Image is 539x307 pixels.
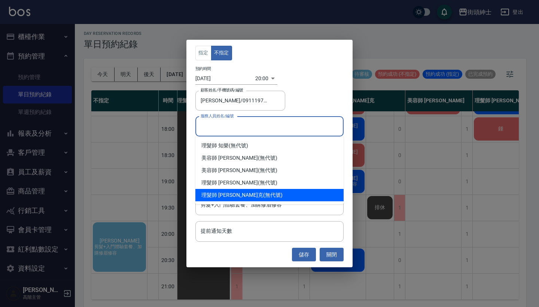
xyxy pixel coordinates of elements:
button: 關閉 [320,248,344,262]
div: (無代號) [195,177,344,189]
span: 美容師 [PERSON_NAME] [201,166,258,174]
input: Choose date, selected date is 2025-09-13 [195,72,255,85]
div: (無代號) [195,152,344,164]
div: (無代號) [195,139,344,152]
div: (無代號) [195,164,344,177]
label: 預約時間 [195,66,211,71]
label: 顧客姓名/手機號碼/編號 [201,87,243,93]
span: 美容師 [PERSON_NAME] [201,154,258,162]
label: 服務人員姓名/編號 [201,113,234,119]
div: 20:00 [255,72,268,85]
button: 不指定 [211,46,232,60]
span: 理髮師 [PERSON_NAME] [201,179,258,187]
button: 儲存 [292,248,316,262]
span: 理髮師 知樂 [201,142,229,150]
button: 指定 [195,46,211,60]
div: (無代號) [195,189,344,201]
span: 理髮師 [PERSON_NAME]克 [201,191,263,199]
